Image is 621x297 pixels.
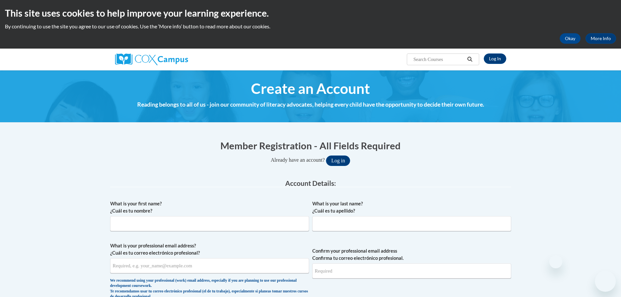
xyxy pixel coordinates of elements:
[560,33,581,44] button: Okay
[251,80,370,97] span: Create an Account
[5,7,616,20] h2: This site uses cookies to help improve your learning experience.
[549,255,562,268] iframe: Close message
[465,55,475,63] button: Search
[326,156,350,166] button: Log in
[110,139,511,152] h1: Member Registration - All Fields Required
[110,216,309,231] input: Metadata input
[110,100,511,109] h4: Reading belongs to all of us - join our community of literacy advocates, helping every child have...
[5,23,616,30] p: By continuing to use the site you agree to our use of cookies. Use the ‘More info’ button to read...
[484,53,506,64] a: Log In
[595,271,616,292] iframe: Button to launch messaging window
[312,216,511,231] input: Metadata input
[413,55,465,63] input: Search Courses
[312,200,511,215] label: What is your last name? ¿Cuál es tu apellido?
[312,247,511,262] label: Confirm your professional email address Confirma tu correo electrónico profesional.
[110,242,309,257] label: What is your professional email address? ¿Cuál es tu correo electrónico profesional?
[115,53,188,65] img: Cox Campus
[271,157,325,163] span: Already have an account?
[110,258,309,273] input: Metadata input
[285,179,336,187] span: Account Details:
[585,33,616,44] a: More Info
[110,200,309,215] label: What is your first name? ¿Cuál es tu nombre?
[312,263,511,278] input: Required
